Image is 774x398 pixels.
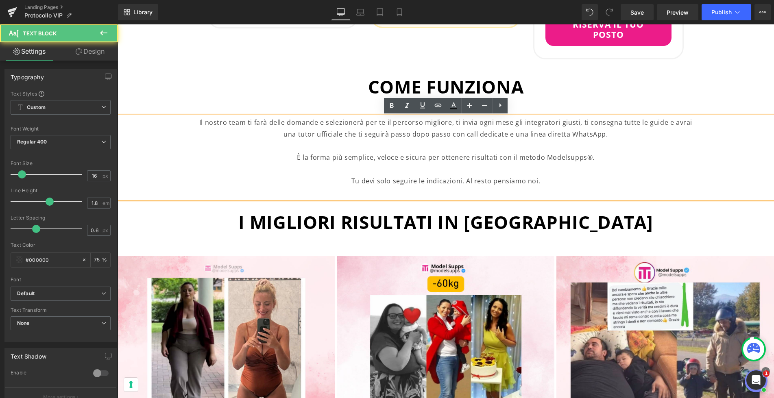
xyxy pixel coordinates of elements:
[746,370,766,390] iframe: Intercom live chat
[711,9,732,15] span: Publish
[26,255,78,264] input: Color
[17,139,47,145] b: Regular 400
[24,4,118,11] a: Landing Pages
[657,4,698,20] a: Preview
[251,50,406,74] span: COME FUNZIONA
[667,8,689,17] span: Preview
[11,277,111,283] div: Font
[754,4,771,20] button: More
[102,173,109,178] span: px
[601,4,617,20] button: Redo
[627,345,650,368] button: Open chatbox
[17,290,35,297] i: Default
[81,127,575,139] p: È la forma più semplice, veloce e sicura per ottenere risultati con il metodo Modelsupps®.
[351,4,370,20] a: Laptop
[7,353,20,367] button: Le tue preferenze relative al consenso per le tecnologie di tracciamento
[23,30,57,37] span: Text Block
[11,126,111,132] div: Font Weight
[582,4,598,20] button: Undo
[763,370,770,377] span: 1
[121,185,535,210] span: I MIGLIORI RISULTATI IN [GEOGRAPHIC_DATA]
[102,200,109,206] span: em
[11,370,85,378] div: Enable
[11,69,44,80] div: Typography
[331,4,351,20] a: Desktop
[11,215,111,221] div: Letter Spacing
[11,161,111,166] div: Font Size
[118,4,158,20] a: New Library
[702,4,751,20] button: Publish
[61,42,120,61] a: Design
[11,348,46,360] div: Text Shadow
[11,307,111,313] div: Text Transform
[133,9,153,16] span: Library
[11,90,111,97] div: Text Styles
[27,104,46,111] b: Custom
[390,4,409,20] a: Mobile
[81,92,575,116] p: Il nostro team ti farà delle domande e selezionerà per te il percorso migliore, ti invia ogni mes...
[644,343,652,351] div: 1
[81,151,575,163] p: Tu devi solo seguire le indicazioni. Al resto pensiamo noi.
[91,253,110,267] div: %
[11,188,111,194] div: Line Height
[24,12,63,19] span: Protocollo VIP
[370,4,390,20] a: Tablet
[11,242,111,248] div: Text Color
[17,320,30,326] b: None
[630,8,644,17] span: Save
[102,228,109,233] span: px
